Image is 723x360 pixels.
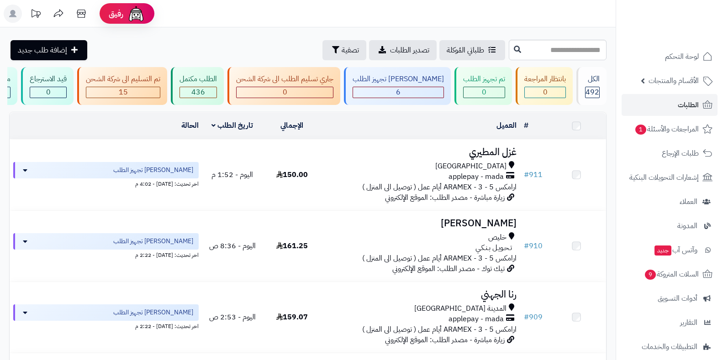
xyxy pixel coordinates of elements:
[362,253,517,264] span: ارامكس ARAMEX - 3 - 5 أيام عمل ( توصيل الى المنزل )
[622,167,718,188] a: إشعارات التحويلات البنكية
[353,87,443,98] div: 6
[524,312,543,323] a: #909
[463,74,505,84] div: تم تجهيز الطلب
[13,250,199,259] div: اخر تحديث: [DATE] - 2:22 م
[635,125,646,135] span: 1
[13,321,199,330] div: اخر تحديث: [DATE] - 2:22 م
[209,312,256,323] span: اليوم - 2:53 ص
[113,308,193,317] span: [PERSON_NAME] تجهيز الطلب
[482,87,486,98] span: 0
[496,120,517,131] a: العميل
[524,169,543,180] a: #911
[226,67,342,105] a: جاري تسليم الطلب الى شركة الشحن 0
[622,215,718,237] a: المدونة
[514,67,575,105] a: بانتظار المراجعة 0
[629,171,699,184] span: إشعارات التحويلات البنكية
[326,289,517,300] h3: رنا الجهني
[524,240,529,251] span: #
[209,240,256,251] span: اليوم - 8:36 ص
[678,99,699,111] span: الطلبات
[390,45,429,56] span: تصدير الطلبات
[524,120,528,131] a: #
[662,147,699,160] span: طلبات الإرجاع
[453,67,514,105] a: تم تجهيز الطلب 0
[622,263,718,285] a: السلات المتروكة9
[586,87,599,98] span: 492
[276,312,308,323] span: 159.07
[113,166,193,175] span: [PERSON_NAME] تجهيز الطلب
[622,287,718,309] a: أدوات التسويق
[283,87,287,98] span: 0
[385,192,505,203] span: زيارة مباشرة - مصدر الطلب: الموقع الإلكتروني
[645,270,656,280] span: 9
[488,232,507,243] span: خليص
[622,191,718,213] a: العملاء
[654,244,697,256] span: وآتس آب
[524,240,543,251] a: #910
[11,40,87,60] a: إضافة طلب جديد
[342,67,453,105] a: [PERSON_NAME] تجهيز الطلب 6
[276,169,308,180] span: 150.00
[342,45,359,56] span: تصفية
[322,40,366,60] button: تصفية
[649,74,699,87] span: الأقسام والمنتجات
[181,120,199,131] a: الحالة
[369,40,437,60] a: تصدير الطلبات
[211,169,253,180] span: اليوم - 1:52 م
[680,316,697,329] span: التقارير
[677,219,697,232] span: المدونة
[30,87,66,98] div: 0
[642,340,697,353] span: التطبيقات والخدمات
[113,237,193,246] span: [PERSON_NAME] تجهيز الطلب
[524,74,566,84] div: بانتظار المراجعة
[211,120,253,131] a: تاريخ الطلب
[524,169,529,180] span: #
[414,303,507,314] span: المدينة [GEOGRAPHIC_DATA]
[109,8,123,19] span: رفيق
[75,67,169,105] a: تم التسليم الى شركة الشحن 15
[119,87,128,98] span: 15
[475,243,512,253] span: تـحـويـل بـنـكـي
[658,292,697,305] span: أدوات التسويق
[18,45,67,56] span: إضافة طلب جديد
[326,147,517,157] h3: غزل المطيري
[276,240,308,251] span: 161.25
[362,324,517,335] span: ارامكس ARAMEX - 3 - 5 أيام عمل ( توصيل الى المنزل )
[385,334,505,345] span: زيارة مباشرة - مصدر الطلب: الموقع الإلكتروني
[449,314,504,324] span: applepay - mada
[622,239,718,261] a: وآتس آبجديد
[524,312,529,323] span: #
[622,118,718,140] a: المراجعات والأسئلة1
[661,26,714,45] img: logo-2.png
[634,123,699,136] span: المراجعات والأسئلة
[353,74,444,84] div: [PERSON_NAME] تجهيز الطلب
[622,94,718,116] a: الطلبات
[280,120,303,131] a: الإجمالي
[622,336,718,358] a: التطبيقات والخدمات
[179,74,217,84] div: الطلب مكتمل
[396,87,401,98] span: 6
[362,182,517,193] span: ارامكس ARAMEX - 3 - 5 أيام عمل ( توصيل الى المنزل )
[622,46,718,68] a: لوحة التحكم
[622,312,718,334] a: التقارير
[86,87,160,98] div: 15
[449,172,504,182] span: applepay - mada
[622,142,718,164] a: طلبات الإرجاع
[180,87,216,98] div: 436
[654,245,671,256] span: جديد
[665,50,699,63] span: لوحة التحكم
[543,87,548,98] span: 0
[435,161,507,172] span: [GEOGRAPHIC_DATA]
[575,67,608,105] a: الكل492
[30,74,67,84] div: قيد الاسترجاع
[447,45,484,56] span: طلباتي المُوكلة
[439,40,505,60] a: طلباتي المُوكلة
[13,178,199,188] div: اخر تحديث: [DATE] - 4:02 م
[525,87,565,98] div: 0
[326,218,517,229] h3: [PERSON_NAME]
[237,87,333,98] div: 0
[680,195,697,208] span: العملاء
[464,87,505,98] div: 0
[24,5,47,25] a: تحديثات المنصة
[644,268,699,281] span: السلات المتروكة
